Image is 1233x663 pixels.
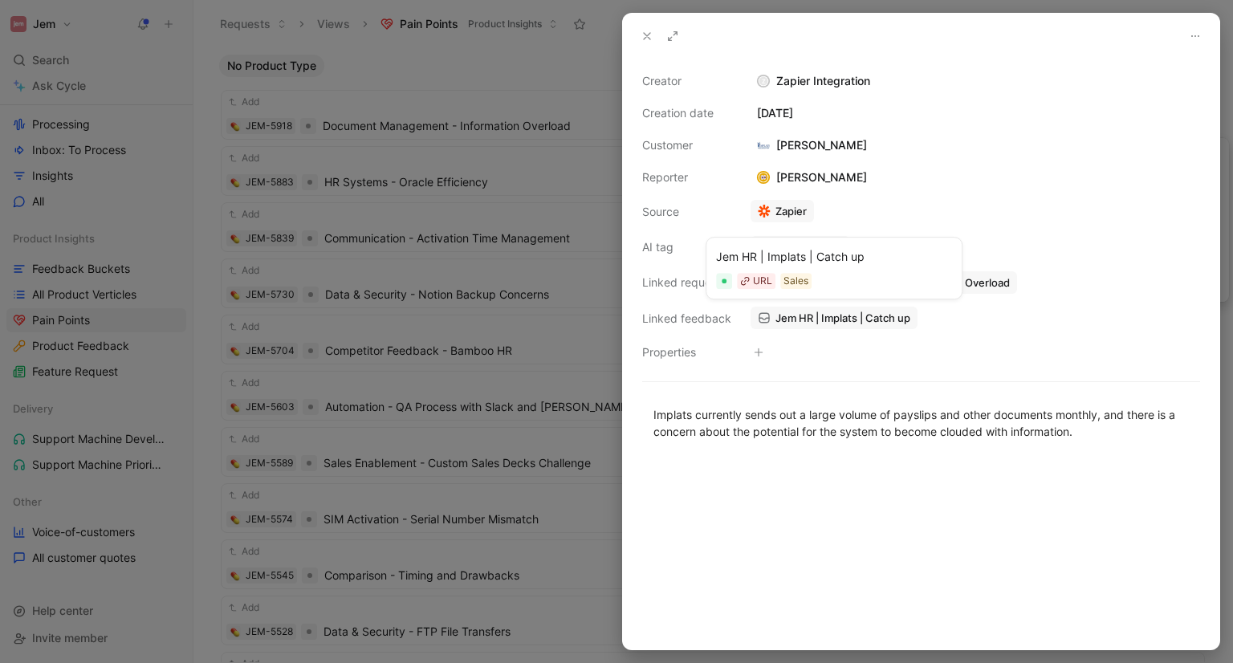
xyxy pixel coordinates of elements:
img: logo [757,139,770,152]
div: [DATE] [751,104,1200,123]
div: Linked request [642,273,731,292]
span: Jem HR | Implats | Catch up [775,311,910,325]
div: Z [759,76,769,87]
div: Source [642,202,731,222]
button: AI-generated [751,236,850,258]
div: Implats currently sends out a large volume of payslips and other documents monthly, and there is ... [653,406,1189,440]
div: Zapier Integration [751,71,1200,91]
div: Customer [642,136,731,155]
img: avatar [759,173,769,183]
div: Creation date [642,104,731,123]
div: Creator [642,71,731,91]
div: [PERSON_NAME] [751,136,873,155]
div: AI tag [642,238,731,257]
div: Properties [642,343,731,362]
a: Zapier [751,200,814,222]
div: [PERSON_NAME] [751,168,873,187]
a: Jem HR | Implats | Catch up [751,307,918,329]
div: Reporter [642,168,731,187]
div: Linked feedback [642,309,731,328]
